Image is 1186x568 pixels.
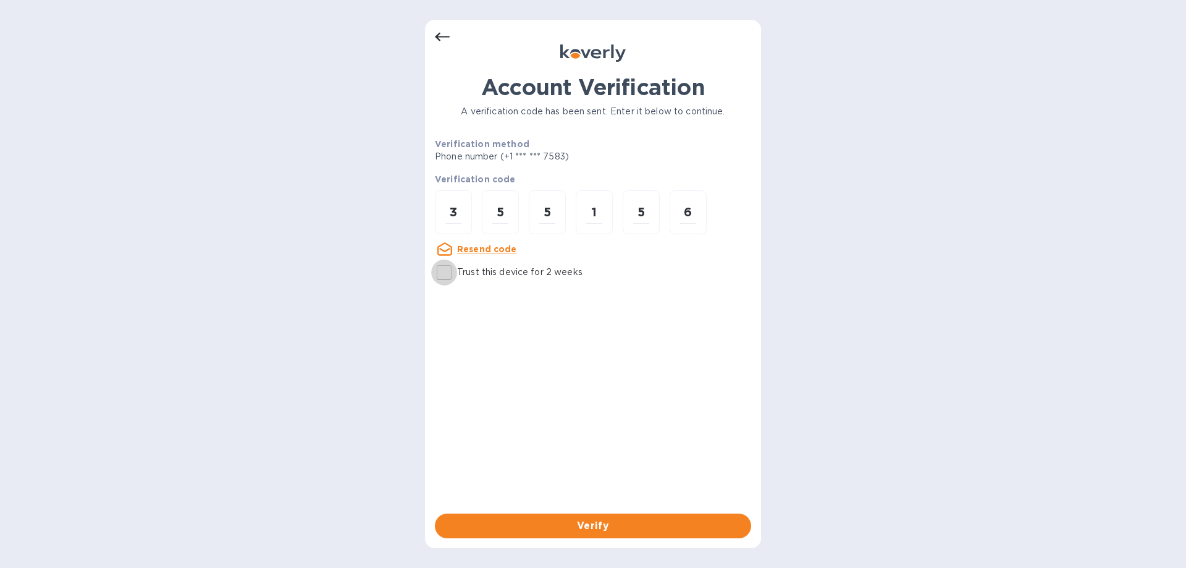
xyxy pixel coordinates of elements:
p: A verification code has been sent. Enter it below to continue. [435,105,751,118]
p: Phone number (+1 *** *** 7583) [435,150,663,163]
p: Trust this device for 2 weeks [457,266,582,279]
h1: Account Verification [435,74,751,100]
span: Verify [445,519,741,533]
button: Verify [435,514,751,538]
b: Verification method [435,139,529,149]
u: Resend code [457,244,517,254]
p: Verification code [435,173,751,185]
